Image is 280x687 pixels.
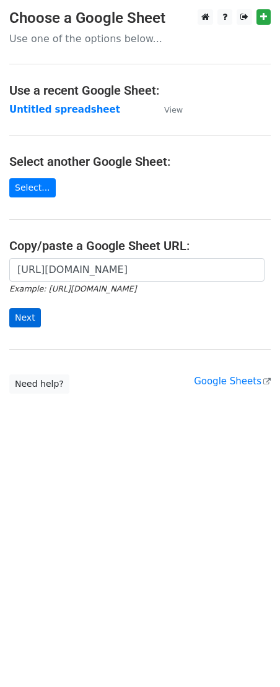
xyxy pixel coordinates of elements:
[152,104,183,115] a: View
[194,376,271,387] a: Google Sheets
[9,374,69,394] a: Need help?
[218,628,280,687] iframe: Chat Widget
[9,308,41,327] input: Next
[9,258,265,282] input: Paste your Google Sheet URL here
[9,9,271,27] h3: Choose a Google Sheet
[164,105,183,114] small: View
[9,32,271,45] p: Use one of the options below...
[9,238,271,253] h4: Copy/paste a Google Sheet URL:
[9,284,136,293] small: Example: [URL][DOMAIN_NAME]
[9,83,271,98] h4: Use a recent Google Sheet:
[9,178,56,197] a: Select...
[9,104,120,115] a: Untitled spreadsheet
[9,154,271,169] h4: Select another Google Sheet:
